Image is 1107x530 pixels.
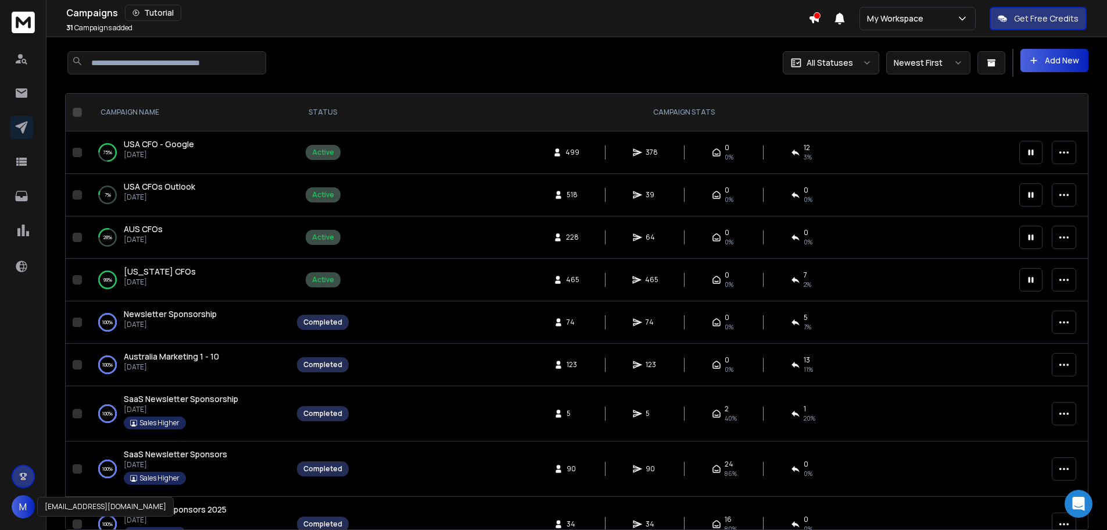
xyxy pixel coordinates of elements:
span: 40 % [725,414,737,423]
span: 90 [567,464,578,474]
span: 0% [725,152,733,162]
span: 16 [725,515,732,524]
td: 100%SaaS Newsletter Sponsorship[DATE]Sales Higher [87,386,290,442]
div: Active [312,148,334,157]
span: 465 [645,275,658,284]
td: 100%SaaS Newsletter Sponsors[DATE]Sales Higher [87,442,290,497]
span: 11 % [804,365,813,374]
p: Sales Higher [139,418,180,428]
p: 100 % [102,316,113,328]
span: 24 [725,460,733,469]
span: 0% [725,237,733,247]
button: Tutorial [125,5,181,21]
span: 518 [567,190,578,200]
div: Open Intercom Messenger [1065,490,1092,518]
span: 0 [804,186,808,195]
span: 0% [725,365,733,374]
div: Completed [303,520,342,529]
span: 0 % [804,237,812,247]
span: 0 [725,143,729,152]
a: Newsletter Sponsorship [124,308,217,320]
span: 0 [725,186,729,195]
p: Campaigns added [66,23,132,33]
a: USA CFOs Outlook [124,181,195,193]
span: 0 % [804,195,812,204]
span: 34 [646,520,657,529]
span: 20 % [804,414,815,423]
p: [DATE] [124,460,227,469]
p: [DATE] [124,150,194,159]
span: 228 [566,233,579,242]
div: [EMAIL_ADDRESS][DOMAIN_NAME] [37,497,174,517]
span: 499 [565,148,579,157]
td: 100%Newsletter Sponsorship[DATE] [87,301,290,344]
span: 13 [804,355,810,365]
span: 74 [567,318,578,327]
p: [DATE] [124,278,196,287]
span: 34 [567,520,578,529]
span: 0 [725,313,729,322]
div: Active [312,190,334,200]
span: 0 [725,228,729,237]
span: 39 [646,190,657,200]
span: 1 [804,404,806,414]
p: 100 % [102,359,113,371]
span: 0% [725,195,733,204]
button: Newest First [886,51,970,74]
td: 7%USA CFOs Outlook[DATE] [87,174,290,216]
span: 7 % [804,322,811,332]
p: My Workspace [867,13,928,24]
p: [DATE] [124,362,219,372]
th: CAMPAIGN STATS [356,94,1012,131]
span: 64 [646,233,657,242]
span: 5 [567,409,578,418]
span: Newsletter Sponsors 2025 [124,504,227,515]
p: 7 % [105,189,111,201]
th: STATUS [290,94,356,131]
span: 0 % [804,469,812,478]
span: 5 [804,313,808,322]
p: All Statuses [807,57,853,69]
td: 28%AUS CFOs[DATE] [87,216,290,259]
span: AUS CFOs [124,223,163,234]
span: Newsletter Sponsorship [124,308,217,319]
a: [US_STATE] CFOs [124,266,196,278]
p: [DATE] [124,320,217,329]
span: 31 [66,23,73,33]
p: [DATE] [124,405,238,414]
p: [DATE] [124,193,195,202]
div: Completed [303,360,342,369]
span: 0 [725,355,729,365]
span: 3 % [804,152,812,162]
span: 74 [646,318,657,327]
div: Campaigns [66,5,808,21]
p: 99 % [103,274,112,286]
th: CAMPAIGN NAME [87,94,290,131]
span: 0 [804,515,808,524]
span: 2 [725,404,729,414]
span: 378 [646,148,658,157]
p: Get Free Credits [1014,13,1079,24]
span: 0% [725,322,733,332]
p: 100 % [102,463,113,475]
div: Completed [303,318,342,327]
span: 7 [804,271,807,280]
p: 75 % [103,147,112,158]
p: 100 % [102,408,113,419]
div: Active [312,233,334,242]
td: 99%[US_STATE] CFOs[DATE] [87,259,290,301]
div: Completed [303,409,342,418]
p: 100 % [102,518,113,530]
a: Newsletter Sponsors 2025 [124,504,227,515]
p: [DATE] [124,235,163,244]
td: 75%USA CFO - Google[DATE] [87,131,290,174]
a: SaaS Newsletter Sponsorship [124,393,238,405]
a: Australia Marketing 1 - 10 [124,351,219,362]
span: SaaS Newsletter Sponsorship [124,393,238,404]
td: 100%Australia Marketing 1 - 10[DATE] [87,344,290,386]
span: M [12,495,35,518]
a: USA CFO - Google [124,138,194,150]
a: SaaS Newsletter Sponsors [124,449,227,460]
